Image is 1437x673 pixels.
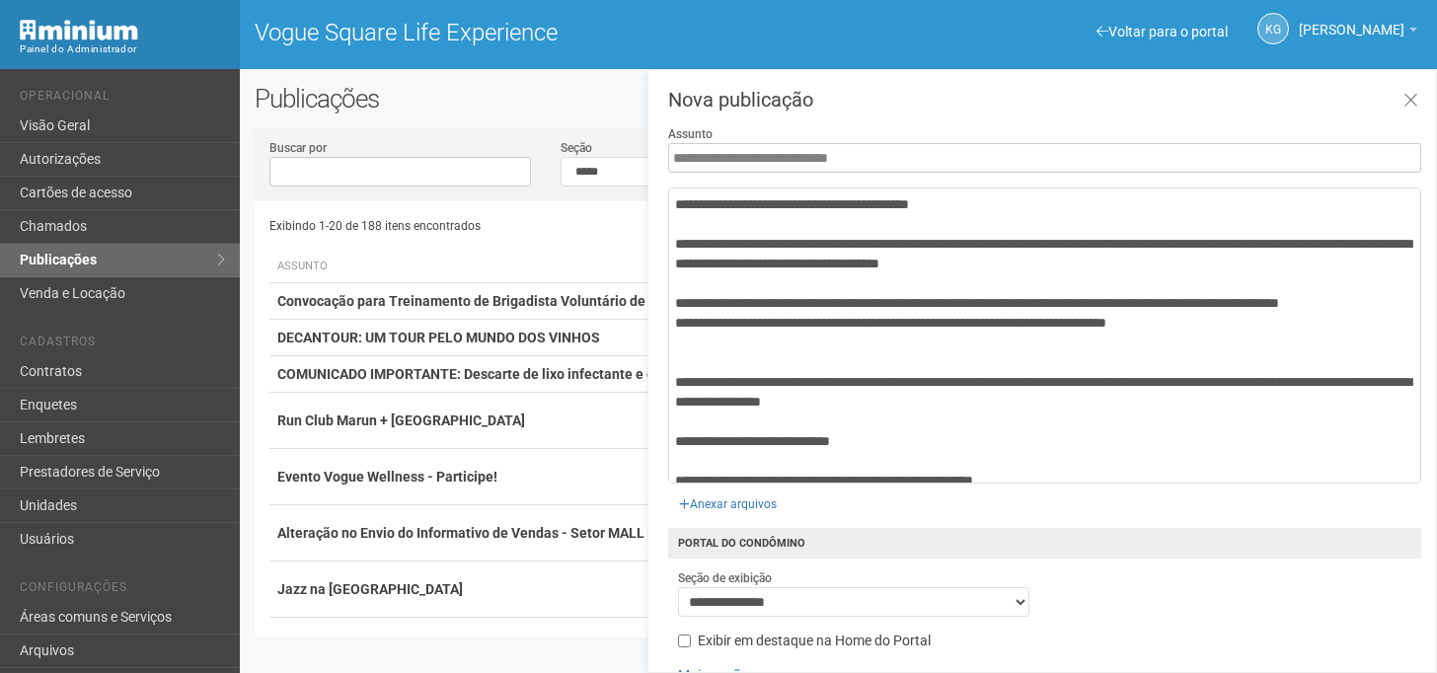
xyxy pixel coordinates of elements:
[255,84,724,113] h2: Publicações
[561,139,592,157] label: Seção
[668,125,713,143] label: Assunto
[678,569,772,587] label: Seção de exibição
[277,330,600,345] strong: DECANTOUR: UM TOUR PELO MUNDO DOS VINHOS
[20,335,225,355] li: Cadastros
[698,633,931,648] span: Exibir em destaque na Home do Portal
[277,366,702,382] strong: COMUNICADO IMPORTANTE: Descarte de lixo infectante e entulhos
[277,412,525,428] strong: Run Club Marun + [GEOGRAPHIC_DATA]
[277,469,497,485] strong: Evento Vogue Wellness - Participe!
[668,90,1421,110] h3: Nova publicação
[277,293,703,309] strong: Convocação para Treinamento de Brigadista Voluntário de Incêndio
[269,139,327,157] label: Buscar por
[1299,25,1417,40] a: [PERSON_NAME]
[678,635,691,647] input: Exibir em destaque na Home do Portal
[255,20,824,45] h1: Vogue Square Life Experience
[1097,24,1228,39] a: Voltar para o portal
[1299,3,1404,37] span: Karina Godoy
[668,484,788,513] div: Anexar arquivos
[20,580,225,601] li: Configurações
[277,581,463,597] strong: Jazz na [GEOGRAPHIC_DATA]
[277,525,644,541] strong: Alteração no Envio do Informativo de Vendas - Setor MALL
[20,20,138,40] img: Minium
[269,251,734,283] th: Assunto
[20,40,225,58] div: Painel do Administrador
[269,211,839,241] div: Exibindo 1-20 de 188 itens encontrados
[1257,13,1289,44] a: KG
[668,528,1421,559] h4: Portal do condômino
[20,89,225,110] li: Operacional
